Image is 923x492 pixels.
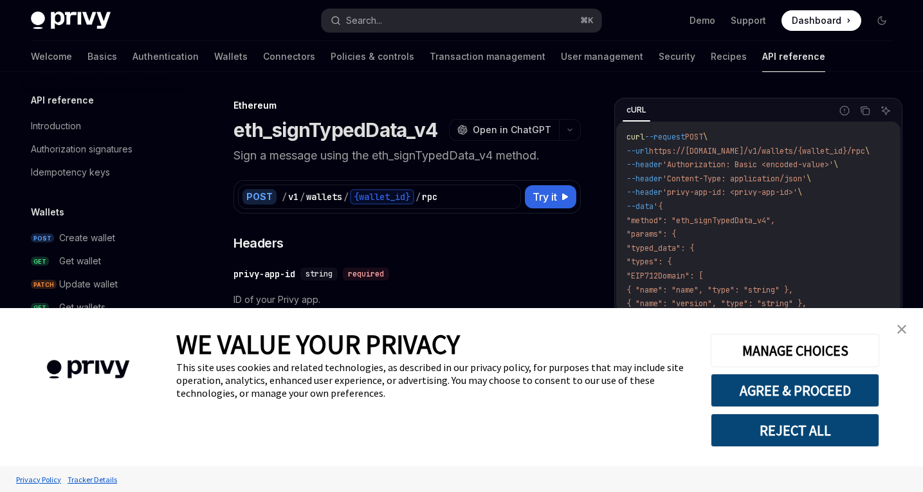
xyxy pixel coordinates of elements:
span: "types": { [626,257,672,267]
span: https://[DOMAIN_NAME]/v1/wallets/{wallet_id}/rpc [649,146,865,156]
div: required [343,268,389,280]
div: Search... [346,13,382,28]
div: Get wallets [59,300,105,315]
span: --header [626,187,663,197]
span: Headers [233,234,284,252]
a: PATCHUpdate wallet [21,273,185,296]
span: PATCH [31,280,57,289]
button: Search...⌘K [322,9,602,32]
button: REJECT ALL [711,414,879,447]
div: {wallet_id} [350,189,414,205]
span: Dashboard [792,14,841,27]
span: \ [834,159,838,170]
img: dark logo [31,12,111,30]
div: / [282,190,287,203]
div: Ethereum [233,99,581,112]
span: --request [644,132,685,142]
div: rpc [422,190,437,203]
div: Introduction [31,118,81,134]
a: User management [561,41,643,72]
a: Dashboard [781,10,861,31]
div: POST [242,189,277,205]
a: Demo [690,14,715,27]
div: Get wallet [59,253,101,269]
a: GETGet wallet [21,250,185,273]
div: This site uses cookies and related technologies, as described in our privacy policy, for purposes... [176,361,691,399]
div: Idempotency keys [31,165,110,180]
span: ID of your Privy app. [233,292,581,307]
button: Report incorrect code [836,102,853,119]
span: --data [626,201,653,212]
span: curl [626,132,644,142]
h1: eth_signTypedData_v4 [233,118,437,141]
img: close banner [897,325,906,334]
span: 'Authorization: Basic <encoded-value>' [663,159,834,170]
span: --header [626,174,663,184]
span: string [306,269,333,279]
a: Tracker Details [64,468,120,491]
span: POST [685,132,703,142]
div: / [300,190,305,203]
a: close banner [889,316,915,342]
a: Connectors [263,41,315,72]
a: Security [659,41,695,72]
a: Idempotency keys [21,161,185,184]
a: Authorization signatures [21,138,185,161]
h5: Wallets [31,205,64,220]
div: v1 [288,190,298,203]
span: Open in ChatGPT [473,123,551,136]
span: Try it [533,189,557,205]
a: Wallets [214,41,248,72]
div: privy-app-id [233,268,295,280]
button: Ask AI [877,102,894,119]
div: wallets [306,190,342,203]
a: Basics [87,41,117,72]
a: Support [731,14,766,27]
span: \ [807,174,811,184]
span: "method": "eth_signTypedData_v4", [626,215,775,226]
p: Sign a message using the eth_signTypedData_v4 method. [233,147,581,165]
span: 'Content-Type: application/json' [663,174,807,184]
button: Try it [525,185,576,208]
span: '{ [653,201,663,212]
span: { "name": "version", "type": "string" }, [626,298,807,309]
span: ⌘ K [580,15,594,26]
span: --header [626,159,663,170]
a: Privacy Policy [13,468,64,491]
span: { "name": "name", "type": "string" }, [626,285,793,295]
a: Introduction [21,114,185,138]
span: \ [865,146,870,156]
div: / [343,190,349,203]
a: Policies & controls [331,41,414,72]
button: MANAGE CHOICES [711,334,879,367]
div: Create wallet [59,230,115,246]
a: API reference [762,41,825,72]
button: Toggle dark mode [872,10,892,31]
span: \ [798,187,802,197]
a: Authentication [133,41,199,72]
span: "EIP712Domain": [ [626,271,703,281]
span: \ [703,132,708,142]
img: company logo [19,342,157,397]
span: 'privy-app-id: <privy-app-id>' [663,187,798,197]
div: Authorization signatures [31,141,133,157]
span: GET [31,257,49,266]
div: / [416,190,421,203]
button: AGREE & PROCEED [711,374,879,407]
span: WE VALUE YOUR PRIVACY [176,327,460,361]
button: Copy the contents from the code block [857,102,873,119]
a: Recipes [711,41,747,72]
span: GET [31,303,49,313]
div: cURL [623,102,650,118]
button: Open in ChatGPT [449,119,559,141]
a: GETGet wallets [21,296,185,319]
span: "params": { [626,229,676,239]
a: Transaction management [430,41,545,72]
h5: API reference [31,93,94,108]
span: --url [626,146,649,156]
div: Update wallet [59,277,118,292]
span: POST [31,233,54,243]
a: Welcome [31,41,72,72]
span: "typed_data": { [626,243,694,253]
a: POSTCreate wallet [21,226,185,250]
